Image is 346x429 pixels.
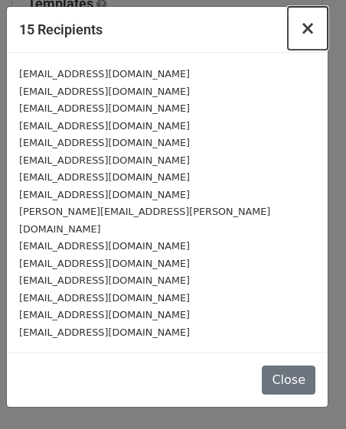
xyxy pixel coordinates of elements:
[19,102,190,114] small: [EMAIL_ADDRESS][DOMAIN_NAME]
[19,120,190,132] small: [EMAIL_ADDRESS][DOMAIN_NAME]
[19,292,190,304] small: [EMAIL_ADDRESS][DOMAIN_NAME]
[19,258,190,269] small: [EMAIL_ADDRESS][DOMAIN_NAME]
[269,356,346,429] iframe: Chat Widget
[19,309,190,320] small: [EMAIL_ADDRESS][DOMAIN_NAME]
[288,7,328,50] button: Close
[19,171,190,183] small: [EMAIL_ADDRESS][DOMAIN_NAME]
[300,18,315,39] span: ×
[19,68,190,80] small: [EMAIL_ADDRESS][DOMAIN_NAME]
[19,137,190,148] small: [EMAIL_ADDRESS][DOMAIN_NAME]
[19,86,190,97] small: [EMAIL_ADDRESS][DOMAIN_NAME]
[19,19,103,40] h5: 15 Recipients
[19,206,270,235] small: [PERSON_NAME][EMAIL_ADDRESS][PERSON_NAME][DOMAIN_NAME]
[19,189,190,200] small: [EMAIL_ADDRESS][DOMAIN_NAME]
[19,154,190,166] small: [EMAIL_ADDRESS][DOMAIN_NAME]
[19,275,190,286] small: [EMAIL_ADDRESS][DOMAIN_NAME]
[19,240,190,252] small: [EMAIL_ADDRESS][DOMAIN_NAME]
[262,366,315,395] button: Close
[269,356,346,429] div: 聊天小组件
[19,327,190,338] small: [EMAIL_ADDRESS][DOMAIN_NAME]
